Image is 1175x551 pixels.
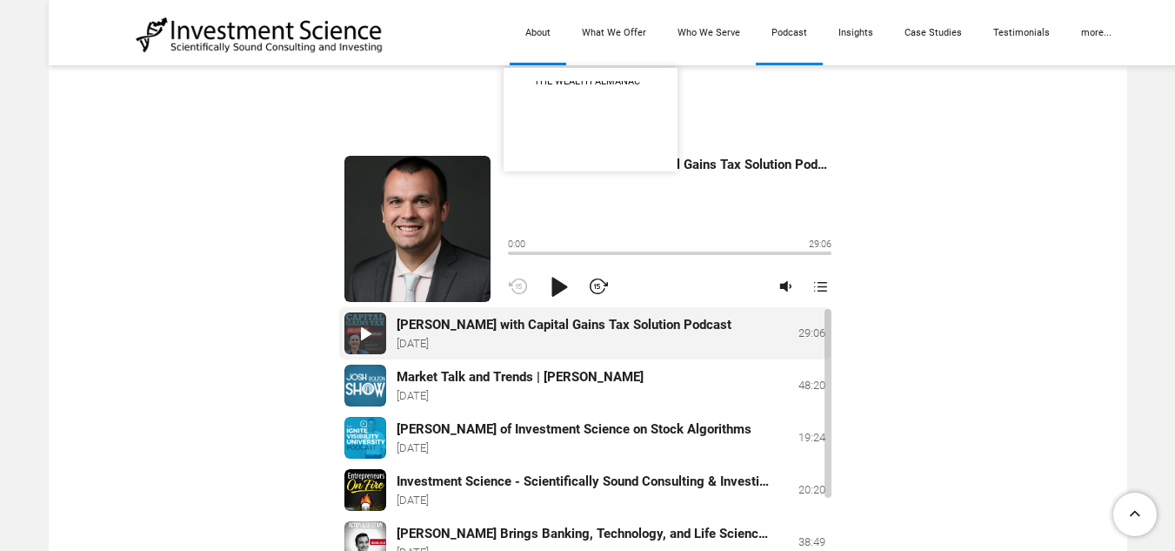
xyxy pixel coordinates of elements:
img: Michael Kelly with Capital Gains Tax Solution Podcast [344,156,491,302]
time: [DATE] [397,337,429,351]
div: Play [543,271,574,302]
div: Volume [776,276,797,297]
img: Investment Science | NYC Consulting Services [136,16,384,54]
div: Market Talk and Trends | [PERSON_NAME] [397,368,644,386]
div: 38:49 [782,535,825,549]
div: [PERSON_NAME] Brings Banking, Technology, and Life Sciences Together [397,525,771,542]
time: [DATE] [397,441,429,455]
a: To Top [1106,486,1166,542]
time: [DATE] [397,389,429,403]
div: [PERSON_NAME] of Investment Science on Stock Algorithms [397,420,751,438]
div: [PERSON_NAME] with Capital Gains Tax Solution Podcast [397,316,731,333]
div: Playlist [811,276,831,297]
span: The Wealth Almanac​ [534,74,647,90]
div: 29:06 [782,326,825,340]
time: [DATE] [397,494,429,507]
div: 48:20 [782,379,825,393]
div: Investment Science - Scientifically Sound Consulting & Investing with [PERSON_NAME] [397,473,771,490]
div: 19:24 [782,431,825,445]
a: The Wealth Almanac​ [504,66,678,97]
div: 20:20 [782,483,825,497]
div: Next [588,276,609,297]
